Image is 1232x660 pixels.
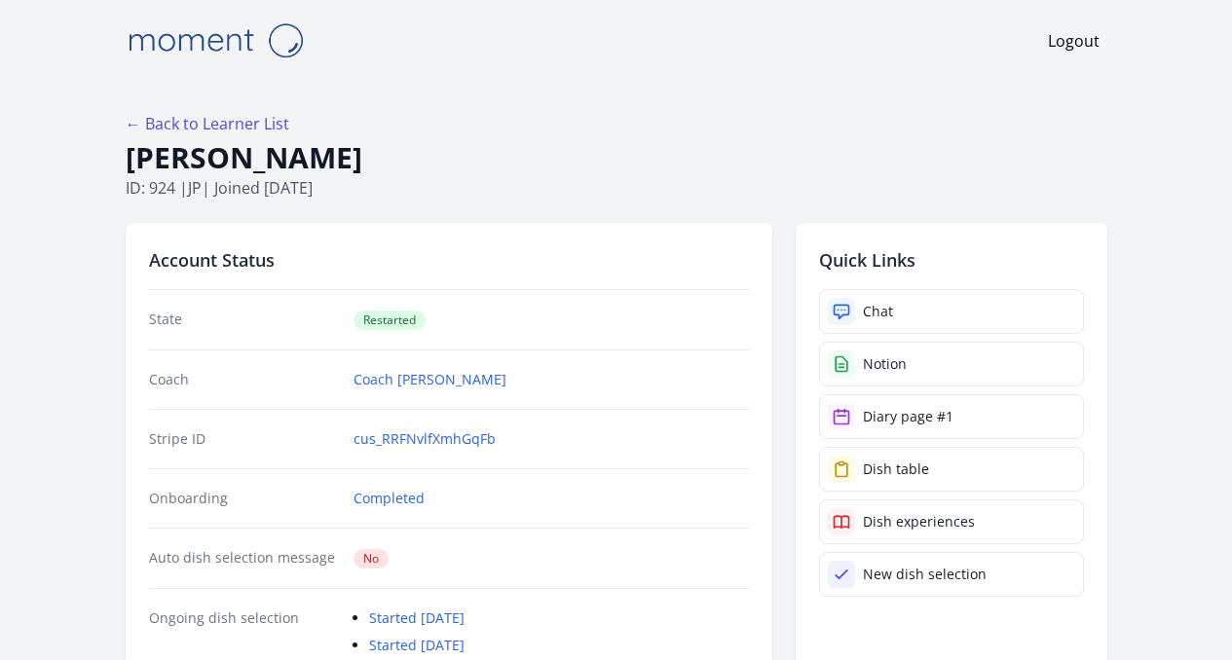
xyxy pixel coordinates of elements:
span: jp [188,177,202,199]
h2: Account Status [149,246,749,274]
a: ← Back to Learner List [126,113,289,134]
a: Chat [819,289,1084,334]
div: New dish selection [863,565,987,584]
div: Dish table [863,459,929,479]
div: Diary page #1 [863,407,953,426]
img: Moment [118,16,313,65]
a: Notion [819,342,1084,386]
a: Started [DATE] [369,608,465,627]
div: Chat [863,302,893,321]
dt: Auto dish selection message [149,548,339,568]
p: ID: 924 | | Joined [DATE] [126,176,1107,200]
dt: Coach [149,370,339,389]
dt: Onboarding [149,489,339,508]
dt: Stripe ID [149,429,339,449]
dt: State [149,310,339,330]
a: Completed [354,489,425,508]
a: Logout [1048,29,1100,53]
a: Dish experiences [819,499,1084,544]
a: Diary page #1 [819,394,1084,439]
a: Dish table [819,447,1084,492]
div: Dish experiences [863,512,975,532]
div: Notion [863,354,907,374]
span: Restarted [354,311,426,330]
h1: [PERSON_NAME] [126,139,1107,176]
a: Coach [PERSON_NAME] [354,370,506,389]
a: cus_RRFNvlfXmhGqFb [354,429,496,449]
span: No [354,549,389,568]
a: Started [DATE] [369,636,465,654]
h2: Quick Links [819,246,1084,274]
a: New dish selection [819,552,1084,597]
